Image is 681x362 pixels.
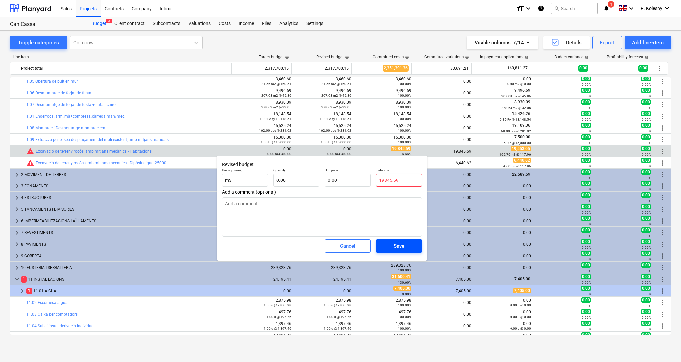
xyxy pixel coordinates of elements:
span: help [523,55,529,59]
div: 3,460.60 [357,77,411,86]
span: keyboard_arrow_right [13,229,21,237]
span: 0.00 [641,146,651,151]
small: 207.08 m2 @ 45.86 [321,94,351,97]
div: 8 PAVIMENTS [21,239,231,250]
small: 0.00% [582,83,591,86]
span: More actions [658,299,666,307]
div: In payment applications [480,55,529,59]
a: Subcontracts [149,17,184,30]
span: 0.00 [638,65,648,71]
small: 0.00% [582,257,591,261]
div: 0.00 [417,195,471,200]
small: 21.56 m2 @ 160.51 [261,82,291,86]
div: 0.00 [297,147,351,156]
span: More actions [658,101,666,109]
div: 10 FUSTERIA I SERRALLERIA [21,262,231,273]
span: More actions [658,252,666,260]
span: 0.00 [641,181,651,186]
div: 2 MOVIMENT DE TERRES [21,169,231,180]
small: 0.00% [642,118,651,121]
i: keyboard_arrow_down [627,4,635,12]
span: Committed costs exceed revised budget [26,147,34,155]
small: 0.00% [642,164,651,168]
div: 18,148.54 [320,112,351,121]
div: 0.00 [417,254,471,258]
div: 0.00 [477,230,531,235]
small: 0.00% [642,106,651,110]
div: 45,525.24 [357,123,411,133]
div: Valuations [184,17,215,30]
span: 0.00 [581,204,591,209]
div: 239,323.76 [237,265,291,270]
div: 0.00 [417,102,471,107]
button: Cancel [325,239,371,253]
span: 15,426.26 [511,111,531,116]
a: 11.04 Sub. i instal derivació individual [26,324,95,328]
button: Details [543,36,590,49]
div: 4 ESTRUCTURES [21,192,231,203]
span: 0.00 [641,274,651,279]
span: keyboard_arrow_right [13,182,21,190]
div: 0.00 [417,137,471,142]
span: 0.00 [581,134,591,140]
small: 0.00% [642,234,651,238]
small: 0.00% [582,211,591,214]
span: More actions [658,194,666,202]
a: 1.08 Montatge i Desmontatge montatge era [26,126,105,130]
span: keyboard_arrow_down [13,275,21,283]
div: Cancel [340,242,355,250]
div: 6,440.62 [417,161,471,165]
small: 68.00 pcs @ 281.02 [501,129,531,133]
span: 1 [21,276,27,282]
div: Project total [21,63,229,74]
span: help [284,55,289,59]
a: Excavació de terreny rocós, amb mitjans mecànics - Habitacions [36,149,152,154]
p: Quantity [273,168,319,174]
span: More actions [658,77,666,85]
a: Files [258,17,275,30]
div: 9 COBERTA [21,251,231,261]
span: 0.00 [581,216,591,221]
span: 0.00 [641,204,651,209]
div: 0.00 [417,265,471,270]
div: 45,525.24 [259,123,291,133]
span: help [643,55,649,59]
span: 0.00 [641,76,651,81]
span: 0.00 [578,65,588,71]
span: More actions [658,159,666,167]
span: 0.00 [581,99,591,105]
span: help [464,55,469,59]
span: 1 [608,1,614,8]
small: 100.00% [398,82,411,86]
div: 2,317,700.15 [294,63,349,74]
small: 0.00 m2 @ 0.00 [507,82,531,86]
span: 22,589.59 [511,172,531,177]
div: 18,148.54 [357,112,411,121]
div: 3,460.60 [261,77,291,86]
span: 0.00 [581,158,591,163]
span: 0.00 [581,76,591,81]
small: 1.00 Ut @ 15,000.00 [321,140,351,144]
span: More actions [658,287,666,295]
span: keyboard_arrow_right [13,217,21,225]
span: keyboard_arrow_right [13,171,21,179]
small: 1.00 PA @ 18,148.54 [260,117,291,121]
small: 278.63 m2 @ 32.05 [261,105,291,109]
small: 0.00% [642,211,651,214]
div: Save [394,242,404,250]
small: 21.56 m2 @ 160.51 [321,82,351,86]
span: 19,553.05 [511,146,531,151]
small: 0.00% [402,153,411,156]
div: 0.00 [417,219,471,223]
div: 0.00 [477,254,531,258]
i: notifications [603,4,610,12]
div: Client contract [110,17,149,30]
div: Settings [302,17,327,30]
div: 0.00 [477,219,531,223]
span: keyboard_arrow_right [13,194,21,202]
p: Revised budget [222,161,422,168]
div: 239,323.76 [357,263,411,272]
div: 0.00 [417,207,471,212]
span: Committed costs exceed revised budget [26,159,34,167]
